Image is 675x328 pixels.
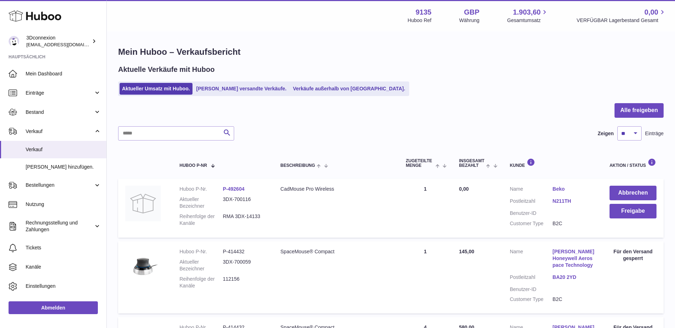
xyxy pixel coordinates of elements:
[510,296,553,303] dt: Customer Type
[179,259,223,272] dt: Aktueller Bezeichner
[26,128,94,135] span: Verkauf
[598,130,614,137] label: Zeigen
[194,83,289,95] a: [PERSON_NAME] versandte Verkäufe.
[118,46,664,58] h1: Mein Huboo – Verkaufsbericht
[464,7,479,17] strong: GBP
[280,248,392,255] div: SpaceMouse® Compact
[223,186,244,192] a: P-492604
[223,259,266,272] dd: 3DX-700059
[9,36,19,47] img: order_eu@3dconnexion.com
[280,163,315,168] span: Beschreibung
[576,17,666,24] span: VERFÜGBAR Lagerbestand Gesamt
[459,17,480,24] div: Währung
[459,186,469,192] span: 0,00
[223,213,266,227] dd: RMA 3DX-14133
[610,204,656,218] button: Freigabe
[26,219,94,233] span: Rechnungsstellung und Zahlungen
[399,179,452,238] td: 1
[290,83,407,95] a: Verkäufe außerhalb von [GEOGRAPHIC_DATA].
[9,301,98,314] a: Abmelden
[513,7,541,17] span: 1.903,60
[416,7,432,17] strong: 9135
[610,248,656,262] div: Für den Versand gesperrt
[26,264,101,270] span: Kanäle
[179,276,223,289] dt: Reihenfolge der Kanäle
[510,158,595,168] div: Kunde
[553,220,595,227] dd: B2C
[125,248,161,284] img: 3Dconnexion_SpaceMouse-Compact.png
[510,210,553,217] dt: Benutzer-ID
[179,186,223,192] dt: Huboo P-Nr.
[399,241,452,313] td: 1
[26,35,90,48] div: 3Dconnexion
[406,159,434,168] span: ZUGETEILTE Menge
[179,213,223,227] dt: Reihenfolge der Kanäle
[120,83,193,95] a: Aktueller Umsatz mit Huboo.
[26,201,101,208] span: Nutzung
[280,186,392,192] div: CadMouse Pro Wireless
[507,7,549,24] a: 1.903,60 Gesamtumsatz
[553,248,595,269] a: [PERSON_NAME] Honeywell Aerospace Technology
[510,198,553,206] dt: Postleitzahl
[615,103,664,118] button: Alle freigeben
[26,164,101,170] span: [PERSON_NAME] hinzufügen.
[553,186,595,192] a: Beko
[507,17,549,24] span: Gesamtumsatz
[179,163,207,168] span: Huboo P-Nr
[510,286,553,293] dt: Benutzer-ID
[179,196,223,210] dt: Aktueller Bezeichner
[26,90,94,96] span: Einträge
[459,159,484,168] span: Insgesamt bezahlt
[26,109,94,116] span: Bestand
[26,146,101,153] span: Verkauf
[644,7,658,17] span: 0,00
[645,130,664,137] span: Einträge
[26,283,101,290] span: Einstellungen
[223,276,266,289] dd: 112156
[510,220,553,227] dt: Customer Type
[510,274,553,282] dt: Postleitzahl
[610,158,656,168] div: Aktion / Status
[26,42,105,47] span: [EMAIL_ADDRESS][DOMAIN_NAME]
[553,274,595,281] a: BA20 2YD
[118,65,215,74] h2: Aktuelle Verkäufe mit Huboo
[26,182,94,189] span: Bestellungen
[223,248,266,255] dd: P-414432
[510,186,553,194] dt: Name
[553,198,595,205] a: N211TH
[553,296,595,303] dd: B2C
[510,248,553,270] dt: Name
[179,248,223,255] dt: Huboo P-Nr.
[26,70,101,77] span: Mein Dashboard
[459,249,474,254] span: 145,00
[576,7,666,24] a: 0,00 VERFÜGBAR Lagerbestand Gesamt
[408,17,432,24] div: Huboo Ref
[223,196,266,210] dd: 3DX-700116
[26,244,101,251] span: Tickets
[610,186,656,200] button: Abbrechen
[125,186,161,221] img: no-photo.jpg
